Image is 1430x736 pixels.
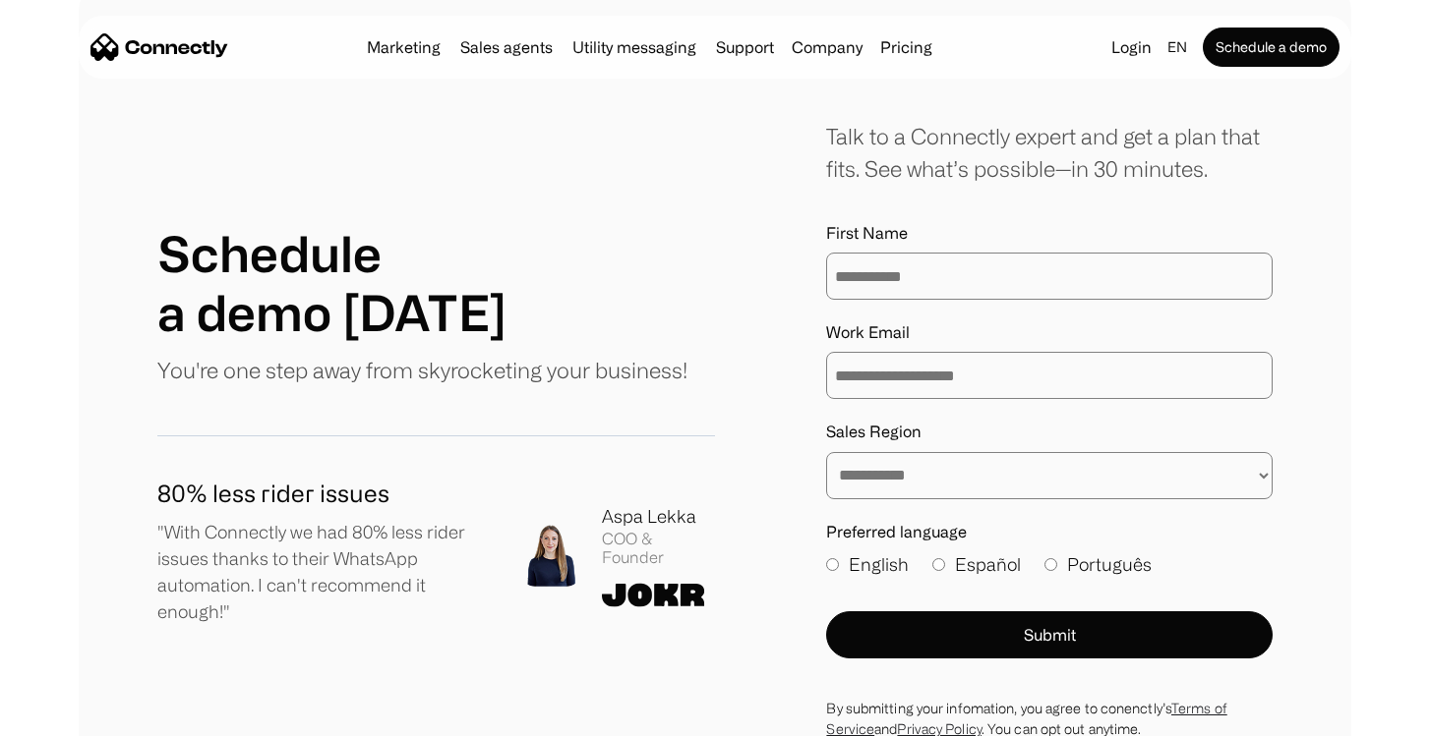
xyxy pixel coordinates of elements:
a: Marketing [359,39,448,55]
div: en [1160,33,1199,61]
aside: Language selected: English [20,700,118,729]
ul: Language list [39,702,118,729]
p: You're one step away from skyrocketing your business! [157,354,687,386]
a: Login [1103,33,1160,61]
a: Sales agents [452,39,561,55]
label: First Name [826,224,1273,243]
div: Company [786,33,868,61]
input: Português [1044,558,1057,571]
a: Schedule a demo [1203,28,1340,67]
div: Aspa Lekka [602,503,715,530]
div: en [1167,33,1187,61]
input: Español [932,558,945,571]
label: Sales Region [826,423,1273,441]
div: Company [792,33,863,61]
a: Privacy Policy [897,721,981,736]
button: Submit [826,611,1273,658]
a: Pricing [872,39,940,55]
h1: 80% less rider issues [157,476,488,511]
input: English [826,558,839,571]
p: "With Connectly we had 80% less rider issues thanks to their WhatsApp automation. I can't recomme... [157,519,488,625]
a: Terms of Service [826,701,1226,736]
h1: Schedule a demo [DATE] [157,224,506,342]
a: Support [708,39,782,55]
label: Work Email [826,323,1273,342]
a: Utility messaging [565,39,704,55]
label: Português [1044,551,1152,578]
label: Preferred language [826,523,1273,541]
label: Español [932,551,1021,578]
a: home [90,32,228,62]
div: Talk to a Connectly expert and get a plan that fits. See what’s possible—in 30 minutes. [826,120,1273,185]
label: English [826,551,909,578]
div: COO & Founder [602,530,715,567]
